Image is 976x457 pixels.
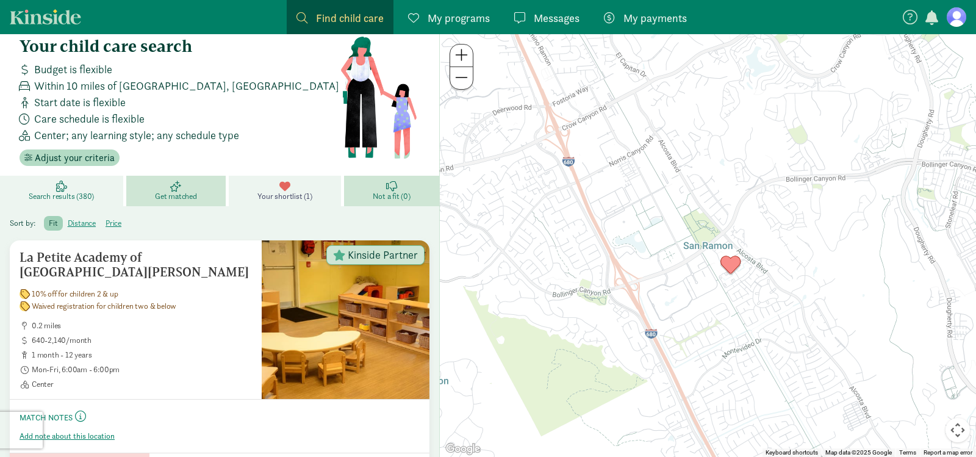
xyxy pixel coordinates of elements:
[34,61,112,77] span: Budget is flexible
[32,350,252,360] span: 1 month - 12 years
[63,216,101,231] label: distance
[229,176,344,206] a: Your shortlist (1)
[20,37,340,56] h4: Your child care search
[348,250,418,261] span: Kinside Partner
[44,216,62,231] label: fit
[924,449,972,456] a: Report a map error
[825,449,892,456] span: Map data ©2025 Google
[428,10,490,26] span: My programs
[20,250,252,279] h5: La Petite Academy of [GEOGRAPHIC_DATA][PERSON_NAME]
[32,289,118,299] span: 10% off for children 2 & up
[34,127,239,143] span: Center; any learning style; any schedule type
[32,321,252,331] span: 0.2 miles
[10,218,42,228] span: Sort by:
[32,365,252,375] span: Mon-Fri, 6:00am - 6:00pm
[34,77,339,94] span: Within 10 miles of [GEOGRAPHIC_DATA], [GEOGRAPHIC_DATA]
[10,9,81,24] a: Kinside
[316,10,384,26] span: Find child care
[623,10,687,26] span: My payments
[32,336,252,345] span: 640-2,140/month
[126,176,229,206] a: Get matched
[443,441,483,457] a: Open this area in Google Maps (opens a new window)
[257,192,312,201] span: Your shortlist (1)
[899,449,916,456] a: Terms (opens in new tab)
[34,110,145,127] span: Care schedule is flexible
[344,176,439,206] a: Not a fit (0)
[720,255,741,276] div: Click to see details
[20,149,120,167] button: Adjust your criteria
[534,10,579,26] span: Messages
[32,380,252,389] span: Center
[101,216,126,231] label: price
[373,192,410,201] span: Not a fit (0)
[20,431,115,441] button: Add note about this location
[29,192,94,201] span: Search results (380)
[35,151,115,165] span: Adjust your criteria
[945,418,970,442] button: Map camera controls
[766,448,818,457] button: Keyboard shortcuts
[32,301,176,311] span: Waived registration for children two & below
[20,412,73,423] small: Match Notes
[443,441,483,457] img: Google
[34,94,126,110] span: Start date is flexible
[155,192,197,201] span: Get matched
